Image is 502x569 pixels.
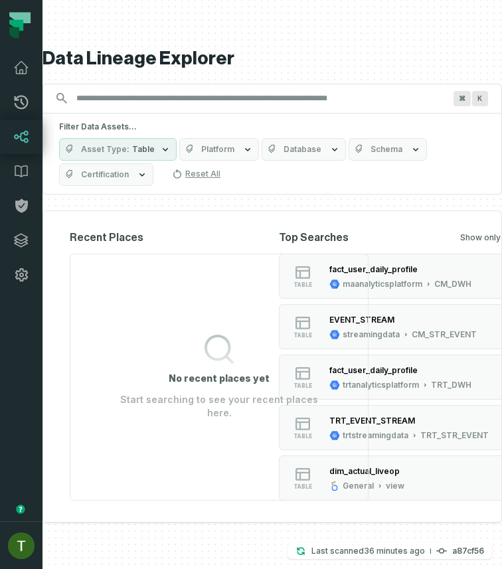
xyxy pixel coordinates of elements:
[364,546,425,556] relative-time: Sep 17, 2025, 1:43 PM GMT+3
[42,47,502,70] h1: Data Lineage Explorer
[472,91,488,106] span: Press ⌘ + K to focus the search bar
[15,503,27,515] div: Tooltip anchor
[452,547,484,555] h4: a87cf56
[311,544,425,558] p: Last scanned
[8,532,35,559] img: avatar of Tomer Galun
[454,91,471,106] span: Press ⌘ + K to focus the search bar
[288,543,492,559] button: Last scanned[DATE] 1:43:45 PMa87cf56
